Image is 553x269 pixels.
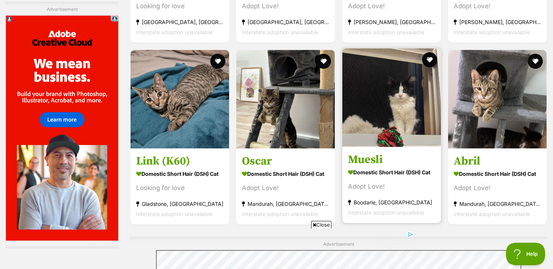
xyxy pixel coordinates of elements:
a: Link (K60) Domestic Short Hair (DSH) Cat Looking for love Gladstone, [GEOGRAPHIC_DATA] Interstate... [131,148,229,225]
span: Interstate adoption unavailable [136,211,213,217]
img: Oscar - Domestic Short Hair (DSH) Cat [236,50,335,148]
a: Muesli Domestic Short Hair (DSH) Cat Adopt Love! Boodarie, [GEOGRAPHIC_DATA] Interstate adoption ... [342,147,441,223]
div: Adopt Love! [348,1,435,11]
h3: Oscar [242,154,329,168]
button: favourite [316,54,331,69]
strong: Domestic Short Hair (DSH) Cat [242,168,329,179]
span: Close [311,221,331,228]
span: Interstate adoption unavailable [242,211,318,217]
strong: Domestic Short Hair (DSH) Cat [454,168,541,179]
iframe: Help Scout Beacon - Open [506,243,545,265]
div: Advertisement [6,2,118,249]
strong: [GEOGRAPHIC_DATA], [GEOGRAPHIC_DATA] [242,17,329,27]
strong: Mandurah, [GEOGRAPHIC_DATA] [242,199,329,209]
strong: Domestic Short Hair (DSH) Cat [136,168,223,179]
strong: Mandurah, [GEOGRAPHIC_DATA] [454,199,541,209]
strong: Domestic Short Hair (DSH) Cat [348,167,435,178]
span: Interstate adoption unavailable [454,29,530,35]
button: favourite [528,54,543,69]
span: Interstate adoption unavailable [348,29,424,35]
div: Adopt Love! [454,1,541,11]
strong: [GEOGRAPHIC_DATA], [GEOGRAPHIC_DATA] [136,17,223,27]
strong: [PERSON_NAME], [GEOGRAPHIC_DATA] [454,17,541,27]
img: Link (K60) - Domestic Short Hair (DSH) Cat [131,50,229,148]
h3: Muesli [348,153,435,167]
div: Adopt Love! [348,181,435,192]
div: Looking for love [136,1,223,11]
h3: Abril [454,154,541,168]
iframe: Advertisement [6,16,118,241]
span: Interstate adoption unavailable [136,29,213,35]
a: Oscar Domestic Short Hair (DSH) Cat Adopt Love! Mandurah, [GEOGRAPHIC_DATA] Interstate adoption u... [236,148,335,225]
iframe: Advertisement [140,231,413,265]
button: favourite [422,52,437,67]
div: Adopt Love! [454,183,541,193]
div: Looking for love [136,183,223,193]
span: Interstate adoption unavailable [348,209,424,216]
strong: Boodarie, [GEOGRAPHIC_DATA] [348,197,435,207]
span: Interstate adoption unavailable [454,211,530,217]
div: Adopt Love! [242,183,329,193]
div: Adopt Love! [242,1,329,11]
a: Abril Domestic Short Hair (DSH) Cat Adopt Love! Mandurah, [GEOGRAPHIC_DATA] Interstate adoption u... [448,148,547,225]
strong: Gladstone, [GEOGRAPHIC_DATA] [136,199,223,209]
span: Interstate adoption unavailable [242,29,318,35]
h3: Link (K60) [136,154,223,168]
img: Abril - Domestic Short Hair (DSH) Cat [448,50,547,148]
img: Muesli - Domestic Short Hair (DSH) Cat [342,48,441,147]
button: favourite [210,54,225,69]
strong: [PERSON_NAME], [GEOGRAPHIC_DATA] [348,17,435,27]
